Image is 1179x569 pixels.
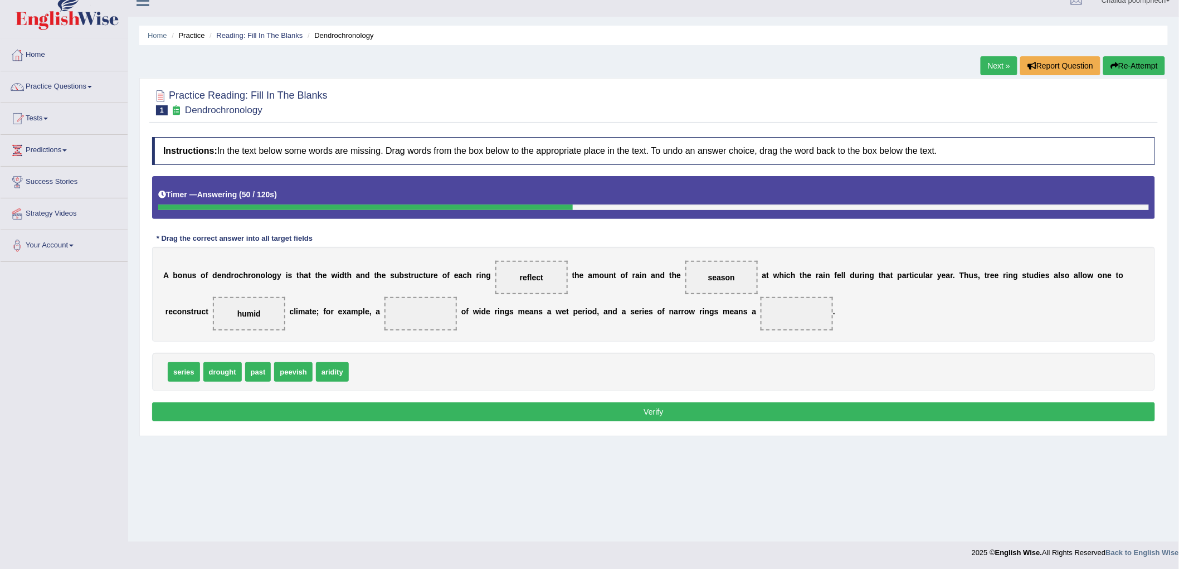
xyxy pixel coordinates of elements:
[824,271,826,280] b: i
[930,271,933,280] b: r
[431,271,433,280] b: r
[825,271,830,280] b: n
[305,307,310,316] b: a
[481,307,486,316] b: d
[1065,271,1070,280] b: o
[844,271,846,280] b: l
[1,71,128,99] a: Practice Questions
[217,271,222,280] b: e
[951,271,953,280] b: r
[609,271,614,280] b: n
[479,271,481,280] b: i
[1,198,128,226] a: Strategy Videos
[356,271,360,280] b: a
[592,271,599,280] b: m
[365,271,370,280] b: d
[384,297,457,330] span: Drop target
[622,307,626,316] b: a
[685,261,758,294] span: Drop target
[529,307,534,316] b: a
[669,307,674,316] b: n
[461,307,466,316] b: o
[1106,548,1179,557] a: Back to English Wise
[1059,271,1061,280] b: l
[498,307,500,316] b: i
[423,271,426,280] b: t
[382,271,386,280] b: e
[476,271,479,280] b: r
[296,271,299,280] b: t
[902,271,907,280] b: a
[689,307,695,316] b: w
[165,307,168,316] b: r
[459,271,463,280] b: a
[187,271,192,280] b: u
[632,271,635,280] b: r
[274,190,277,199] b: )
[376,307,381,316] b: a
[705,307,710,316] b: n
[566,307,569,316] b: t
[212,271,217,280] b: d
[473,307,479,316] b: w
[163,271,169,280] b: A
[865,271,870,280] b: n
[315,271,318,280] b: t
[305,30,373,41] li: Dendrochronology
[481,271,486,280] b: n
[265,271,267,280] b: l
[169,30,204,41] li: Practice
[182,307,187,316] b: n
[990,271,995,280] b: e
[1119,271,1124,280] b: o
[326,307,331,316] b: o
[1103,271,1108,280] b: n
[394,271,400,280] b: u
[802,271,807,280] b: h
[173,307,177,316] b: c
[730,307,734,316] b: e
[761,297,833,330] span: Drop target
[248,271,251,280] b: r
[331,307,334,316] b: r
[243,271,249,280] b: h
[1083,271,1088,280] b: o
[786,271,791,280] b: c
[286,271,288,280] b: i
[850,271,855,280] b: d
[588,307,593,316] b: o
[1,103,128,131] a: Tests
[833,307,835,316] b: .
[173,271,178,280] b: b
[779,271,785,280] b: h
[377,271,382,280] b: h
[709,307,714,316] b: g
[206,271,208,280] b: f
[1088,271,1094,280] b: w
[863,271,865,280] b: i
[152,87,328,115] h2: Practice Reading: Fill In The Blanks
[981,56,1017,75] a: Next »
[304,271,309,280] b: a
[463,271,467,280] b: c
[655,271,660,280] b: n
[358,307,363,316] b: p
[723,307,729,316] b: m
[819,271,824,280] b: a
[642,307,645,316] b: i
[631,307,635,316] b: s
[404,271,408,280] b: s
[442,271,447,280] b: o
[752,307,757,316] b: a
[500,307,505,316] b: n
[556,307,562,316] b: w
[669,271,672,280] b: t
[411,271,414,280] b: r
[414,271,419,280] b: u
[703,307,705,316] b: i
[202,307,206,316] b: c
[312,307,316,316] b: e
[191,307,194,316] b: t
[995,548,1042,557] strong: English Wise.
[985,271,987,280] b: t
